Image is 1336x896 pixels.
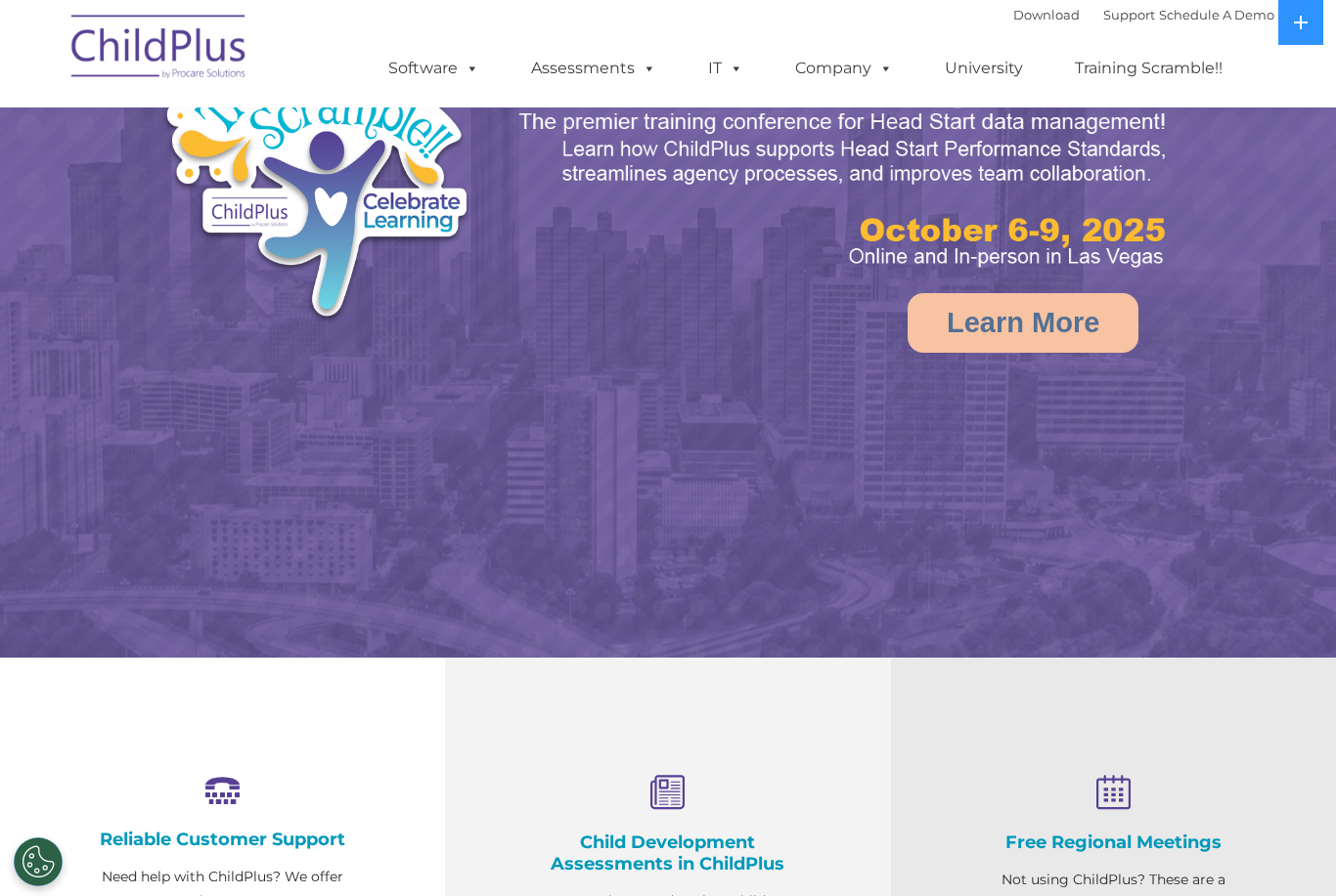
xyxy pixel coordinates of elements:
img: ChildPlus by Procare Solutions [62,1,257,99]
h4: Child Development Assessments in ChildPlus [543,832,792,875]
font: | [1013,7,1274,22]
a: Assessments [512,49,676,88]
a: Learn More [908,293,1138,353]
button: Cookies Settings [14,837,63,886]
a: Software [369,49,499,88]
a: Training Scramble!! [1055,49,1242,88]
a: University [925,49,1043,88]
a: Schedule A Demo [1159,7,1274,22]
h4: Reliable Customer Support [98,829,347,850]
a: Company [776,49,913,88]
a: Support [1103,7,1155,22]
h4: Free Regional Meetings [989,832,1238,853]
a: Download [1013,7,1080,22]
a: IT [689,49,763,88]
